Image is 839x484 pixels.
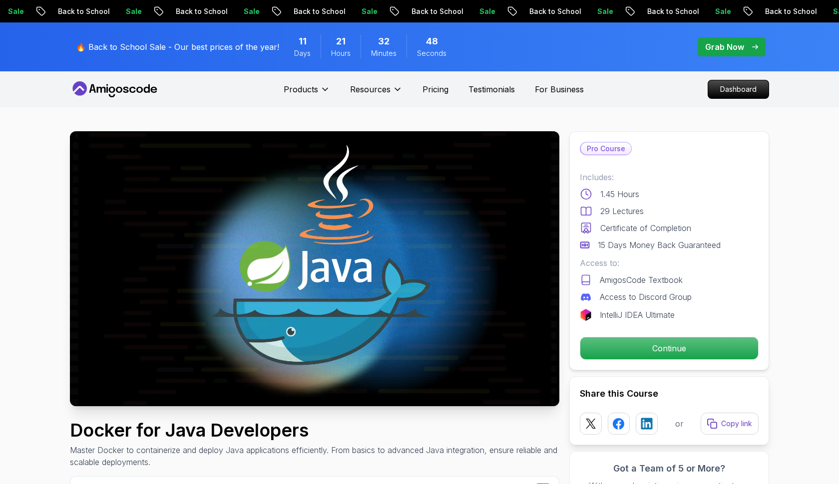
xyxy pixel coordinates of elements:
[581,143,631,155] p: Pro Course
[371,48,397,58] span: Minutes
[598,239,721,251] p: 15 Days Money Back Guaranteed
[654,6,686,16] p: Sale
[426,34,438,48] span: 48 Seconds
[422,83,448,95] a: Pricing
[580,337,758,359] p: Continue
[580,309,592,321] img: jetbrains logo
[580,257,759,269] p: Access to:
[299,34,307,48] span: 11 Days
[70,131,559,406] img: docker-for-java-developers_thumbnail
[600,222,691,234] p: Certificate of Completion
[580,387,759,401] h2: Share this Course
[183,6,215,16] p: Sale
[600,205,644,217] p: 29 Lectures
[675,418,684,430] p: or
[70,444,559,468] p: Master Docker to containerize and deploy Java applications efficiently. From basics to advanced J...
[580,462,759,476] h3: Got a Team of 5 or More?
[701,413,759,435] button: Copy link
[351,6,419,16] p: Back to School
[65,6,97,16] p: Sale
[600,309,675,321] p: IntelliJ IDEA Ultimate
[419,6,450,16] p: Sale
[294,48,311,58] span: Days
[331,48,351,58] span: Hours
[708,80,769,98] p: Dashboard
[600,274,683,286] p: AmigosCode Textbook
[468,83,515,95] a: Testimonials
[705,41,744,53] p: Grab Now
[721,419,752,429] p: Copy link
[115,6,183,16] p: Back to School
[704,6,772,16] p: Back to School
[600,188,639,200] p: 1.45 Hours
[284,83,330,103] button: Products
[536,6,568,16] p: Sale
[772,6,804,16] p: Sale
[600,291,692,303] p: Access to Discord Group
[417,48,446,58] span: Seconds
[535,83,584,95] a: For Business
[301,6,333,16] p: Sale
[468,6,536,16] p: Back to School
[336,34,346,48] span: 21 Hours
[708,80,769,99] a: Dashboard
[378,34,390,48] span: 32 Minutes
[70,420,559,440] h1: Docker for Java Developers
[284,83,318,95] p: Products
[580,171,759,183] p: Includes:
[580,337,759,360] button: Continue
[233,6,301,16] p: Back to School
[350,83,403,103] button: Resources
[76,41,279,53] p: 🔥 Back to School Sale - Our best prices of the year!
[586,6,654,16] p: Back to School
[350,83,391,95] p: Resources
